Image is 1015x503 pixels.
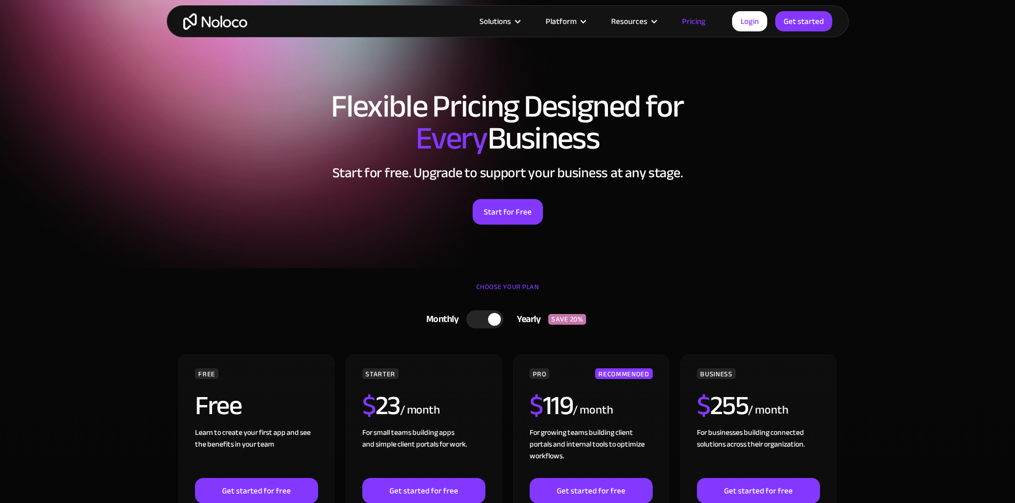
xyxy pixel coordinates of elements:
div: For businesses building connected solutions across their organization. ‍ [697,427,819,478]
div: Monthly [413,311,467,327]
h2: Free [195,392,241,419]
h2: 255 [697,392,748,419]
div: STARTER [362,368,398,379]
div: BUSINESS [697,368,735,379]
div: Resources [611,14,647,28]
h2: Start for free. Upgrade to support your business at any stage. [177,165,838,181]
div: For growing teams building client portals and internal tools to optimize workflows. [530,427,652,478]
div: Solutions [466,14,532,28]
h1: Flexible Pricing Designed for Business [177,90,838,154]
div: PRO [530,368,549,379]
h2: 119 [530,392,573,419]
div: / month [573,402,613,419]
h2: 23 [362,392,400,419]
div: Resources [598,14,669,28]
div: SAVE 20% [548,314,586,325]
div: Platform [546,14,576,28]
div: / month [400,402,440,419]
span: $ [362,381,376,431]
div: / month [748,402,788,419]
a: Start for Free [473,199,543,225]
div: CHOOSE YOUR PLAN [177,279,838,306]
div: For small teams building apps and simple client portals for work. ‍ [362,427,485,478]
span: $ [697,381,710,431]
span: Every [416,109,488,168]
div: FREE [195,368,218,379]
span: $ [530,381,543,431]
a: Login [732,11,767,31]
div: Learn to create your first app and see the benefits in your team ‍ [195,427,318,478]
a: home [183,13,247,30]
a: Pricing [669,14,719,28]
div: RECOMMENDED [595,368,652,379]
a: Get started [775,11,832,31]
div: Solutions [480,14,511,28]
div: Platform [532,14,598,28]
div: Yearly [504,311,548,327]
